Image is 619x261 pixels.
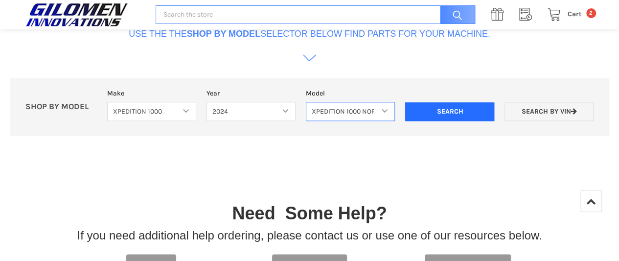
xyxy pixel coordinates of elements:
[542,8,596,21] a: Cart 2
[107,88,196,98] label: Make
[23,2,145,27] a: GILOMEN INNOVATIONS
[206,88,296,98] label: Year
[580,190,602,212] a: Top of Page
[568,10,582,18] span: Cart
[187,29,260,39] b: Shop By Model
[156,5,475,24] input: Search the store
[586,8,596,18] span: 2
[405,102,494,121] input: Search
[232,200,387,227] p: Need Some Help?
[77,227,542,244] p: If you need additional help ordering, please contact us or use one of our resources below.
[306,88,395,98] label: Model
[504,102,594,121] a: Search by VIN
[20,102,102,112] p: SHOP BY MODEL
[435,5,475,24] input: Search
[23,2,131,27] img: GILOMEN INNOVATIONS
